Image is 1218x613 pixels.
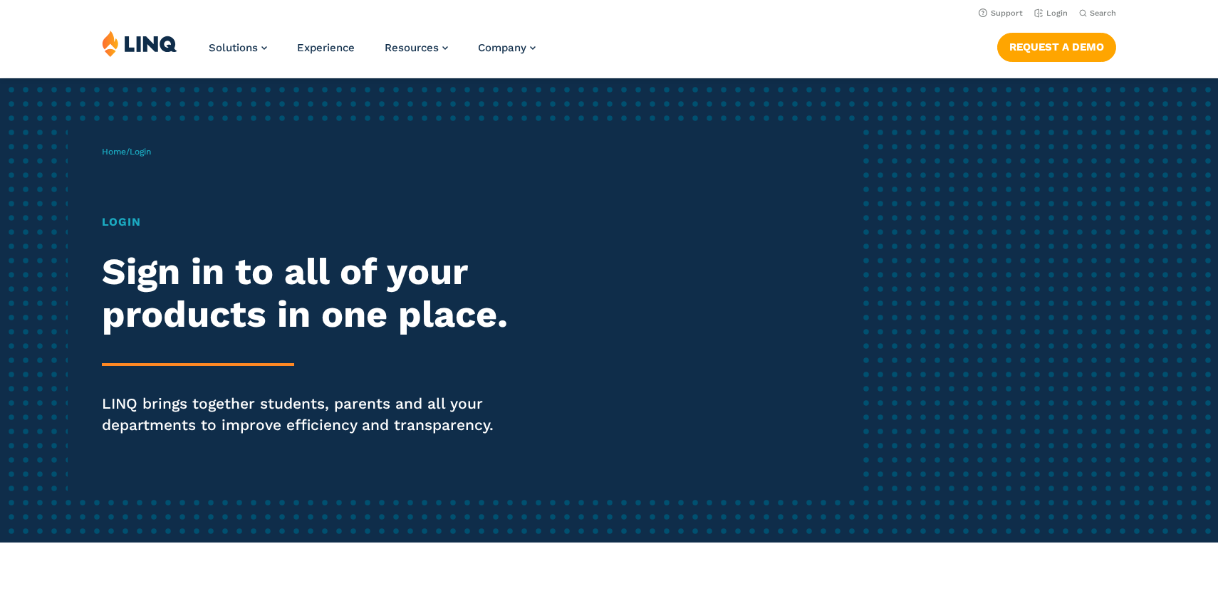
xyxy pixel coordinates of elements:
[1090,9,1116,18] span: Search
[997,33,1116,61] a: Request a Demo
[209,41,258,54] span: Solutions
[102,214,571,231] h1: Login
[979,9,1023,18] a: Support
[102,147,126,157] a: Home
[478,41,536,54] a: Company
[385,41,448,54] a: Resources
[130,147,151,157] span: Login
[1079,8,1116,19] button: Open Search Bar
[102,30,177,57] img: LINQ | K‑12 Software
[102,393,571,436] p: LINQ brings together students, parents and all your departments to improve efficiency and transpa...
[102,147,151,157] span: /
[102,251,571,336] h2: Sign in to all of your products in one place.
[997,30,1116,61] nav: Button Navigation
[1034,9,1068,18] a: Login
[209,30,536,77] nav: Primary Navigation
[297,41,355,54] a: Experience
[385,41,439,54] span: Resources
[478,41,526,54] span: Company
[209,41,267,54] a: Solutions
